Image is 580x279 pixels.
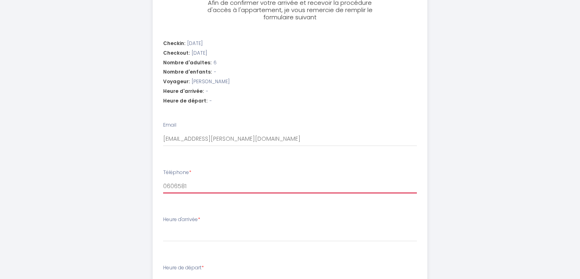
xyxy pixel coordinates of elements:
[163,40,185,47] span: Checkin:
[187,40,203,47] span: [DATE]
[192,78,230,86] span: [PERSON_NAME]
[163,49,190,57] span: Checkout:
[163,68,212,76] span: Nombre d'enfants:
[163,169,191,176] label: Téléphone
[214,68,216,76] span: -
[163,88,204,95] span: Heure d'arrivée:
[213,59,217,67] span: 6
[163,216,200,224] label: Heure d'arrivée
[163,97,207,105] span: Heure de départ:
[163,59,211,67] span: Nombre d'adultes:
[192,49,207,57] span: [DATE]
[163,78,190,86] span: Voyageur:
[206,88,208,95] span: -
[163,121,176,129] label: Email
[209,97,212,105] span: -
[163,264,204,272] label: Heure de départ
